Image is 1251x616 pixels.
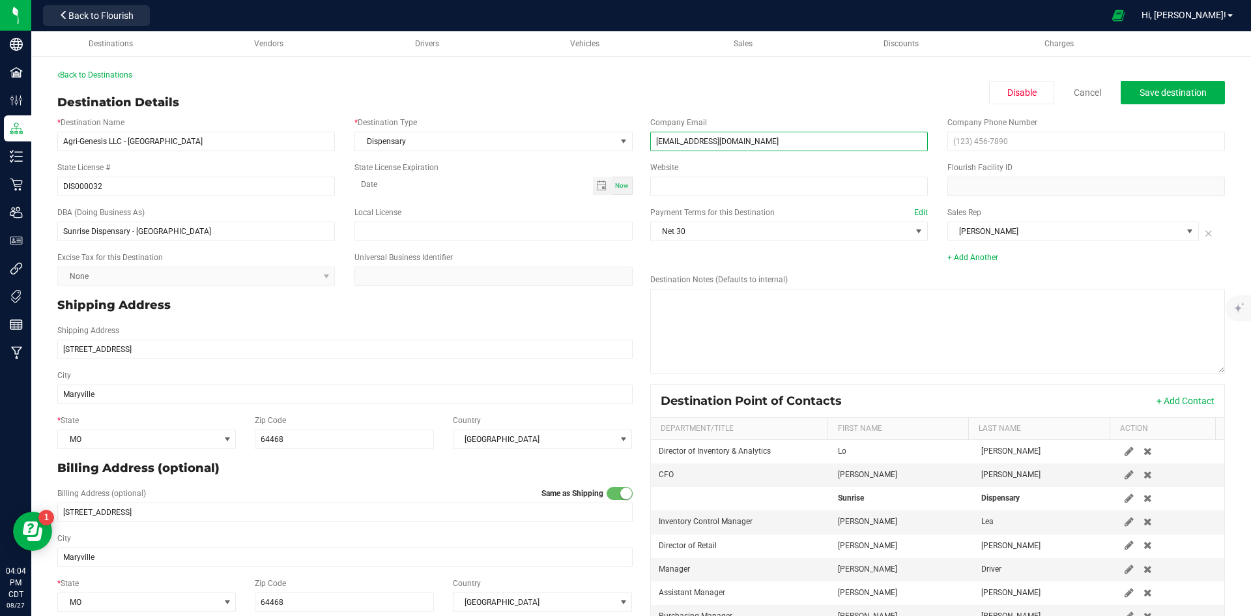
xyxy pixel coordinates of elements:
[734,39,753,48] span: Sales
[89,39,133,48] span: Destinations
[838,492,966,505] div: Sunrise
[651,418,827,440] th: Department/Title
[354,162,439,173] label: State License Expiration
[989,81,1054,104] button: Disable
[10,122,23,135] inline-svg: Distribution
[659,445,822,458] div: Director of Inventory & Analytics
[541,488,603,499] label: Same as Shipping
[13,512,52,551] iframe: Resource center
[43,5,150,26] button: Back to Flourish
[1044,39,1074,48] span: Charges
[1110,418,1215,440] th: Action
[1074,86,1101,99] a: Cancel
[57,325,119,336] label: Shipping Address
[57,94,179,111] div: Destination Details
[650,207,928,218] label: Payment Terms for this Destination
[68,10,134,21] span: Back to Flourish
[38,510,54,525] iframe: Resource center unread badge
[947,207,981,218] label: Sales Rep
[827,418,968,440] th: First Name
[981,587,1109,599] div: [PERSON_NAME]
[57,460,633,477] p: Billing Address (optional)
[981,516,1109,528] div: Lea
[453,593,616,611] span: [GEOGRAPHIC_DATA]
[651,222,911,241] span: Net 30
[453,578,481,589] label: Country
[1007,87,1037,98] span: Disable
[57,488,146,499] label: Billing Address (optional)
[10,178,23,191] inline-svg: Retail
[57,370,71,381] label: City
[947,132,1225,151] input: (123) 456-7890
[884,39,919,48] span: Discounts
[57,297,633,314] p: Shipping Address
[948,222,1182,241] span: [PERSON_NAME]
[659,469,822,481] div: CFO
[58,430,219,448] span: MO
[354,177,592,193] input: Date
[914,208,928,217] a: Edit
[981,492,1109,505] div: Dispensary
[10,38,23,51] inline-svg: Company
[659,540,822,552] div: Director of Retail
[1199,225,1213,241] i: Remove
[255,578,286,589] label: Zip Code
[659,587,822,599] div: Assistant Manager
[10,346,23,359] inline-svg: Manufacturing
[838,540,966,552] div: [PERSON_NAME]
[650,274,788,286] label: Destination Notes (Defaults to internal)
[254,39,283,48] span: Vendors
[838,587,966,599] div: [PERSON_NAME]
[650,117,707,128] label: Company Email
[1157,394,1215,407] button: + Add Contact
[981,563,1109,576] div: Driver
[10,94,23,107] inline-svg: Configuration
[838,445,966,458] div: Lo
[981,445,1109,458] div: [PERSON_NAME]
[838,469,966,481] div: [PERSON_NAME]
[10,206,23,219] inline-svg: Users
[57,70,132,80] a: Back to Destinations
[659,516,822,528] div: Inventory Control Manager
[354,252,453,263] label: Universal Business Identifier
[57,252,163,263] label: Excise Tax for this Destination
[453,430,616,448] span: [GEOGRAPHIC_DATA]
[57,162,110,173] label: State License #
[57,578,79,589] label: State
[415,39,439,48] span: Drivers
[57,117,124,128] label: Destination Name
[947,253,998,262] a: + Add Another
[10,150,23,163] inline-svg: Inventory
[981,540,1109,552] div: [PERSON_NAME]
[57,533,71,544] label: City
[1121,81,1225,104] button: Save destination
[10,290,23,303] inline-svg: Tags
[838,563,966,576] div: [PERSON_NAME]
[10,66,23,79] inline-svg: Facilities
[255,415,286,426] label: Zip Code
[10,318,23,331] inline-svg: Reports
[354,207,401,218] label: Local License
[10,234,23,247] inline-svg: User Roles
[355,132,615,151] span: Dispensary
[6,565,25,600] p: 04:04 PM CDT
[354,117,417,128] label: Destination Type
[1104,3,1133,28] span: Open Ecommerce Menu
[615,182,629,189] span: Now
[1140,87,1207,98] span: Save destination
[593,177,612,195] span: Toggle calendar
[6,600,25,610] p: 08/27
[57,207,145,218] label: DBA (Doing Business As)
[947,117,1037,128] label: Company Phone Number
[57,415,79,426] label: State
[453,415,481,426] label: Country
[981,469,1109,481] div: [PERSON_NAME]
[10,262,23,275] inline-svg: Integrations
[1142,10,1226,20] span: Hi, [PERSON_NAME]!
[650,162,678,173] label: Website
[838,516,966,528] div: [PERSON_NAME]
[968,418,1110,440] th: Last Name
[58,593,219,611] span: MO
[947,162,1013,173] label: Flourish Facility ID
